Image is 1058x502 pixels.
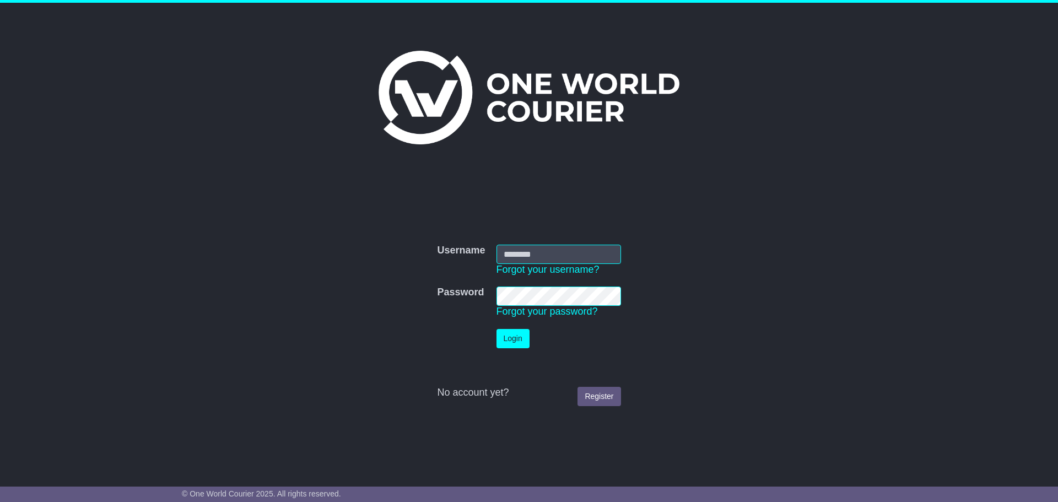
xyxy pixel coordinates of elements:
a: Forgot your username? [496,264,600,275]
button: Login [496,329,530,348]
a: Register [577,387,620,406]
a: Forgot your password? [496,306,598,317]
label: Username [437,245,485,257]
div: No account yet? [437,387,620,399]
label: Password [437,287,484,299]
span: © One World Courier 2025. All rights reserved. [182,489,341,498]
img: One World [379,51,679,144]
